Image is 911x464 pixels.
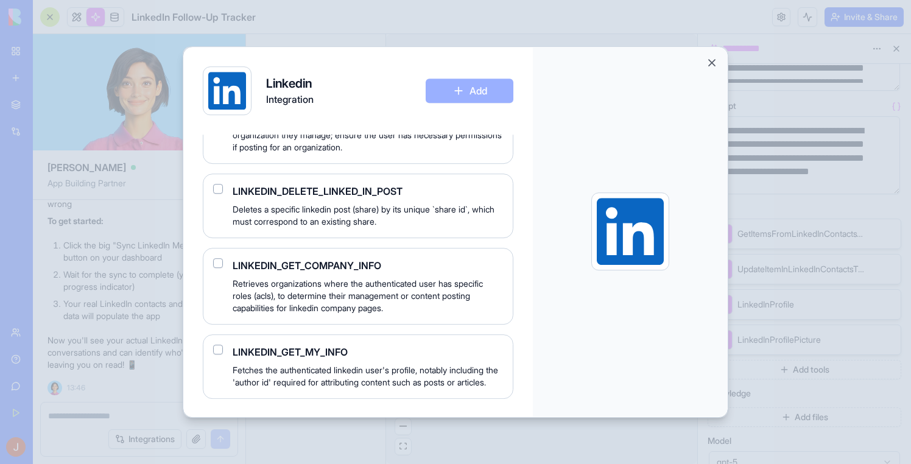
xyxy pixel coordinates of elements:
span: Fetches the authenticated linkedin user's profile, notably including the 'author id' required for... [233,364,503,388]
span: Deletes a specific linkedin post (share) by its unique `share id`, which must correspond to an ex... [233,203,503,228]
h4: Linkedin [266,75,314,92]
span: LINKEDIN_GET_COMPANY_INFO [233,258,503,273]
span: LINKEDIN_DELETE_LINKED_IN_POST [233,184,503,199]
span: Retrieves organizations where the authenticated user has specific roles (acls), to determine thei... [233,278,503,314]
span: LINKEDIN_GET_MY_INFO [233,345,503,359]
span: Creates a new post on linkedin for the authenticated user or an organization they manage; ensure ... [233,117,503,153]
span: Integration [266,92,314,107]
